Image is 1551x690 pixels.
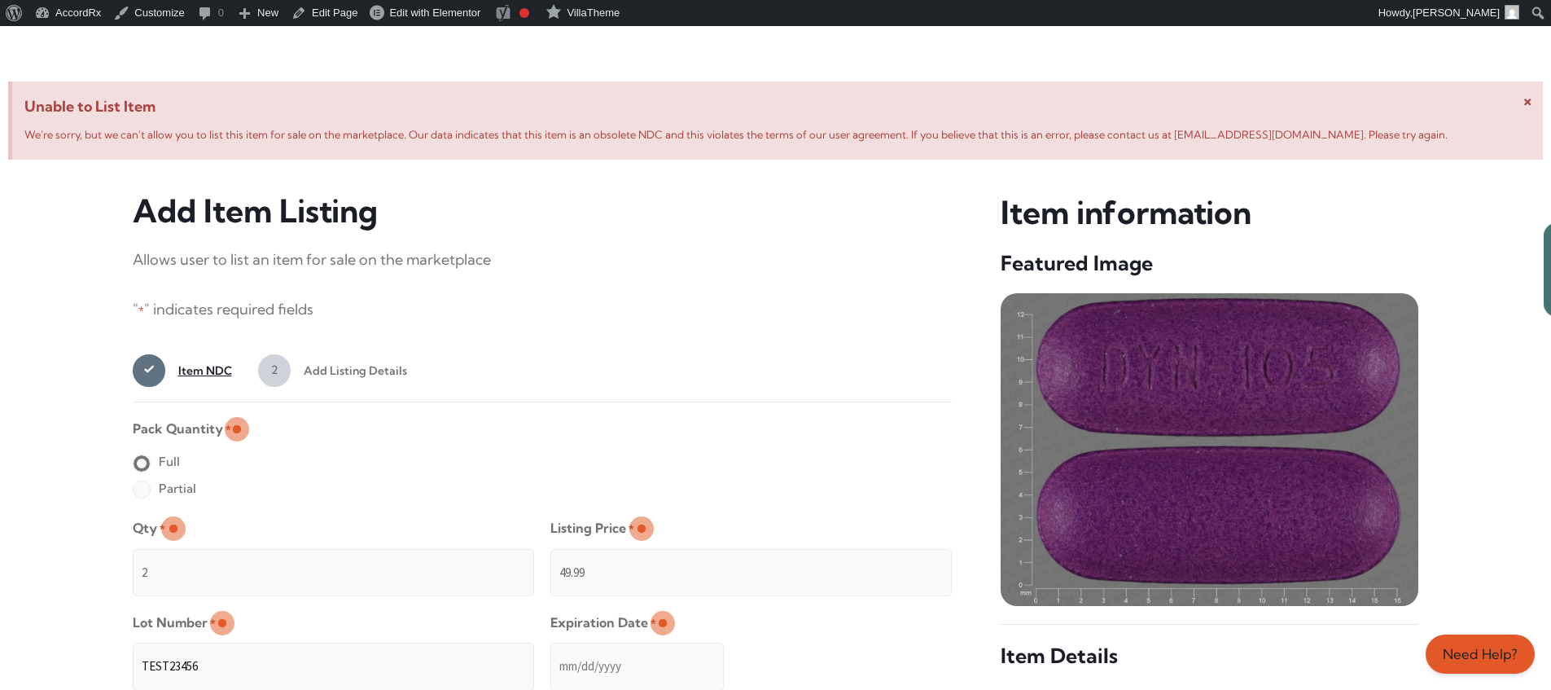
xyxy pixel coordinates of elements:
span: Add Listing Details [291,354,407,387]
p: " " indicates required fields [133,297,953,323]
h5: Item Details [1001,643,1418,670]
span: Unable to List Item [24,94,1531,120]
span: We’re sorry, but we can’t allow you to list this item for sale on the marketplace. Our data indic... [24,128,1448,141]
label: Qty [133,515,165,542]
span: 2 [258,354,291,387]
p: Allows user to list an item for sale on the marketplace [133,247,953,273]
label: Partial [133,476,196,502]
legend: Pack Quantity [133,415,231,442]
div: Focus keyphrase not set [519,8,529,18]
span: Item NDC [165,354,232,387]
a: Need Help? [1426,635,1535,674]
label: Full [133,449,180,475]
span: [PERSON_NAME] [1413,7,1500,19]
input: mm/dd/yyyy [550,643,724,690]
h5: Featured Image [1001,250,1418,277]
span: × [1523,90,1532,110]
h3: Add Item Listing [133,192,953,231]
span: 1 [133,354,165,387]
label: Expiration Date [550,609,656,636]
h3: Item information [1001,192,1418,234]
a: 1Item NDC [133,354,232,387]
label: Lot Number [133,609,216,636]
span: Edit with Elementor [389,7,480,19]
label: Listing Price [550,515,634,542]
